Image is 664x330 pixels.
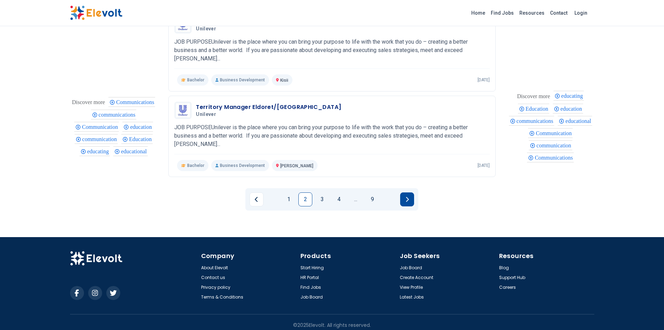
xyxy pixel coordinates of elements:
[554,91,584,101] div: educating
[478,77,490,83] p: [DATE]
[517,7,547,19] a: Resources
[82,136,119,142] span: communication
[400,294,424,300] a: Latest Jobs
[187,163,204,168] span: Bachelor
[87,148,111,154] span: educating
[196,26,216,32] span: Unilever
[122,122,153,132] div: education
[174,38,490,63] p: JOB PURPOSEUnilever is the place where you can bring your purpose to life with the work that you ...
[99,112,138,118] span: communications
[300,251,396,261] h4: Products
[526,106,550,112] span: Education
[201,265,228,271] a: About Elevolt
[518,104,549,113] div: Education
[298,192,312,206] a: Page 2 is your current page
[565,118,593,124] span: educational
[70,6,122,20] img: Elevolt
[196,111,216,118] span: Unilever
[174,102,490,171] a: UnileverTerritory Manager Eldoret/[GEOGRAPHIC_DATA]UnileverJOB PURPOSEUnilever is the place where...
[129,136,154,142] span: Education
[547,7,570,19] a: Contact
[517,118,556,124] span: communications
[70,251,122,266] img: Elevolt
[113,146,148,156] div: educational
[517,91,550,101] div: These are topics related to the article that might interest you
[400,275,433,280] a: Create Account
[499,265,509,271] a: Blog
[553,104,583,113] div: education
[300,285,321,290] a: Find Jobs
[536,130,574,136] span: Communication
[570,6,592,20] a: Login
[174,16,490,86] a: UnileverTerritory Manager [GEOGRAPHIC_DATA]UnileverJOB PURPOSEUnilever is the place where you can...
[293,322,371,329] p: © 2025 Elevolt. All rights reserved.
[201,294,243,300] a: Terms & Conditions
[121,148,149,154] span: educational
[365,192,379,206] a: Page 9
[300,294,323,300] a: Job Board
[176,103,190,117] img: Unilever
[478,163,490,168] p: [DATE]
[201,275,225,280] a: Contact us
[91,110,137,119] div: communications
[332,192,346,206] a: Page 4
[536,142,573,148] span: communication
[201,251,296,261] h4: Company
[250,192,414,206] ul: Pagination
[282,192,296,206] a: Page 1
[74,122,119,132] div: Communication
[400,285,423,290] a: View Profile
[561,93,585,99] span: educating
[468,7,488,19] a: Home
[527,153,574,162] div: Communications
[400,251,495,261] h4: Job Seekers
[196,103,341,111] h3: Territory Manager Eldoret/[GEOGRAPHIC_DATA]
[535,155,575,161] span: Communications
[529,140,572,150] div: communication
[488,7,517,19] a: Find Jobs
[558,116,592,126] div: educational
[72,97,105,107] div: These are topics related to the article that might interest you
[250,192,264,206] a: Previous page
[349,192,362,206] a: Jump forward
[75,134,118,144] div: communication
[79,146,110,156] div: educating
[400,192,414,206] a: Next page
[499,285,516,290] a: Careers
[560,106,584,112] span: education
[130,124,154,130] span: education
[201,285,230,290] a: Privacy policy
[82,124,120,130] span: Communication
[315,192,329,206] a: Page 3
[499,251,594,261] h4: Resources
[629,296,664,330] iframe: Chat Widget
[499,275,525,280] a: Support Hub
[509,116,555,126] div: communications
[300,275,319,280] a: HR Portal
[108,97,155,107] div: Communications
[174,123,490,148] p: JOB PURPOSEUnilever is the place where you can bring your purpose to life with the work that you ...
[400,265,422,271] a: Job Board
[116,99,156,105] span: Communications
[121,134,153,144] div: Education
[211,74,269,86] p: Business Development
[300,265,324,271] a: Start Hiring
[280,78,288,83] span: Kisii
[211,160,269,171] p: Business Development
[528,128,573,138] div: Communication
[187,77,204,83] span: Bachelor
[280,163,313,168] span: [PERSON_NAME]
